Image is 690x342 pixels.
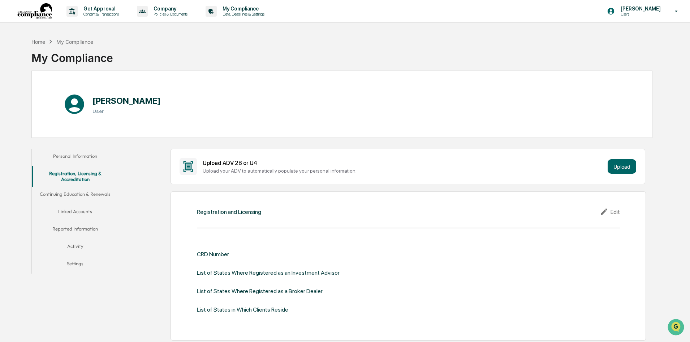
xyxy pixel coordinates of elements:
div: Registration and Licensing [197,208,261,215]
div: secondary tabs example [32,149,118,274]
button: Settings [32,256,118,274]
div: Start new chat [25,55,118,63]
a: 🗄️Attestations [49,88,92,101]
img: 1746055101610-c473b297-6a78-478c-a979-82029cc54cd1 [7,55,20,68]
span: Preclearance [14,91,47,98]
p: Policies & Documents [148,12,191,17]
p: How can we help? [7,15,131,27]
button: Activity [32,239,118,256]
button: Continuing Education & Renewals [32,187,118,204]
p: Company [148,6,191,12]
button: Start new chat [123,58,131,66]
div: Upload your ADV to automatically populate your personal information. [203,168,605,174]
div: Upload ADV 2B or U4 [203,160,605,166]
button: Upload [608,159,636,174]
a: 🔎Data Lookup [4,102,48,115]
p: [PERSON_NAME] [615,6,664,12]
span: Data Lookup [14,105,46,112]
div: List of States in Which Clients Reside [197,306,288,313]
p: Users [615,12,664,17]
button: Personal Information [32,149,118,166]
p: My Compliance [217,6,268,12]
h1: [PERSON_NAME] [92,96,161,106]
span: Attestations [60,91,90,98]
button: Reported Information [32,221,118,239]
div: My Compliance [31,46,113,64]
span: Pylon [72,123,87,128]
div: We're available if you need us! [25,63,91,68]
div: List of States Where Registered as an Investment Advisor [197,269,340,276]
div: Home [31,39,45,45]
iframe: Open customer support [667,318,686,338]
img: logo [17,3,52,20]
div: 🖐️ [7,92,13,98]
div: Edit [600,207,620,216]
h3: User [92,108,161,114]
button: Linked Accounts [32,204,118,221]
div: My Compliance [56,39,93,45]
p: Content & Transactions [78,12,122,17]
button: Registration, Licensing & Accreditation [32,166,118,187]
p: Data, Deadlines & Settings [217,12,268,17]
div: 🗄️ [52,92,58,98]
div: List of States Where Registered as a Broker Dealer [197,288,323,295]
a: 🖐️Preclearance [4,88,49,101]
div: CRD Number [197,251,229,258]
div: 🔎 [7,106,13,111]
p: Get Approval [78,6,122,12]
input: Clear [19,33,119,41]
a: Powered byPylon [51,122,87,128]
